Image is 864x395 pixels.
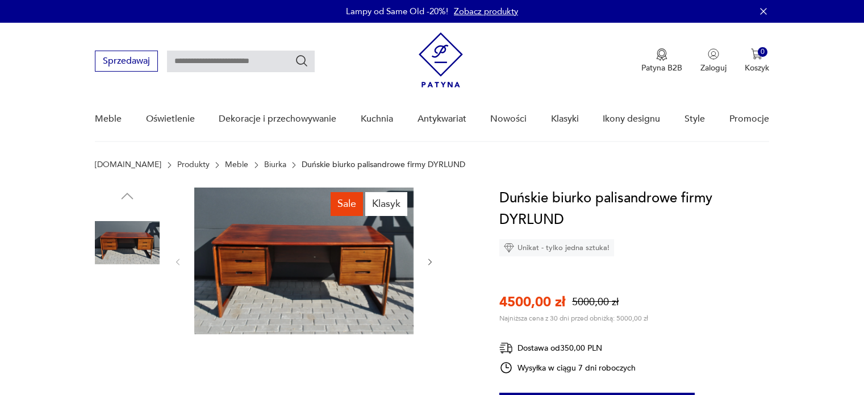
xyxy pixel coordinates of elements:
[295,54,308,68] button: Szukaj
[700,63,727,73] p: Zaloguj
[603,97,660,141] a: Ikony designu
[700,48,727,73] button: Zaloguj
[499,341,513,355] img: Ikona dostawy
[419,32,463,88] img: Patyna - sklep z meblami i dekoracjami vintage
[499,361,636,375] div: Wysyłka w ciągu 7 dni roboczych
[346,6,448,17] p: Lampy od Same Old -20%!
[641,48,682,73] a: Ikona medaluPatyna B2B
[95,160,161,169] a: [DOMAIN_NAME]
[177,160,210,169] a: Produkty
[751,48,762,60] img: Ikona koszyka
[225,160,248,169] a: Meble
[194,188,414,334] img: Zdjęcie produktu Duńskie biurko palisandrowe firmy DYRLUND
[745,48,769,73] button: 0Koszyk
[219,97,336,141] a: Dekoracje i przechowywanie
[490,97,527,141] a: Nowości
[95,283,160,348] img: Zdjęcie produktu Duńskie biurko palisandrowe firmy DYRLUND
[745,63,769,73] p: Koszyk
[365,192,407,216] div: Klasyk
[708,48,719,60] img: Ikonka użytkownika
[331,192,363,216] div: Sale
[302,160,465,169] p: Duńskie biurko palisandrowe firmy DYRLUND
[264,160,286,169] a: Biurka
[729,97,769,141] a: Promocje
[95,210,160,275] img: Zdjęcie produktu Duńskie biurko palisandrowe firmy DYRLUND
[551,97,579,141] a: Klasyki
[504,243,514,253] img: Ikona diamentu
[95,58,158,66] a: Sprzedawaj
[499,314,648,323] p: Najniższa cena z 30 dni przed obniżką: 5000,00 zł
[95,51,158,72] button: Sprzedawaj
[361,97,393,141] a: Kuchnia
[499,239,614,256] div: Unikat - tylko jedna sztuka!
[418,97,466,141] a: Antykwariat
[499,341,636,355] div: Dostawa od 350,00 PLN
[684,97,705,141] a: Style
[95,97,122,141] a: Meble
[641,63,682,73] p: Patyna B2B
[499,188,769,231] h1: Duńskie biurko palisandrowe firmy DYRLUND
[146,97,195,141] a: Oświetlenie
[572,295,619,309] p: 5000,00 zł
[758,47,767,57] div: 0
[499,293,565,311] p: 4500,00 zł
[454,6,518,17] a: Zobacz produkty
[656,48,667,61] img: Ikona medalu
[641,48,682,73] button: Patyna B2B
